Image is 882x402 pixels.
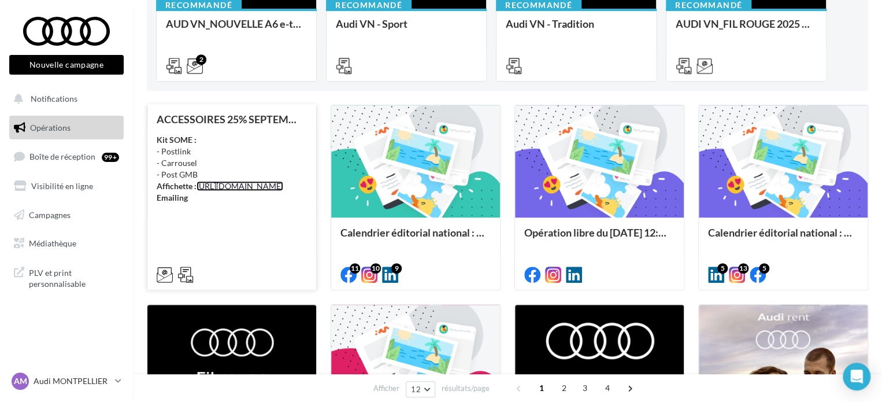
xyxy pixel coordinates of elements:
div: Calendrier éditorial national : semaine du 25.08 au 31.08 [708,227,858,250]
div: ACCESSOIRES 25% SEPTEMBRE - AUDI SERVICE [157,113,307,125]
a: PLV et print personnalisable [7,260,126,294]
button: Notifications [7,87,121,111]
div: Calendrier éditorial national : du 02.09 au 08.09 [340,227,491,250]
a: Médiathèque [7,231,126,256]
a: [URL][DOMAIN_NAME] [197,181,283,191]
span: AM [14,375,27,387]
a: Boîte de réception99+ [7,144,126,169]
div: 2 [196,54,206,65]
div: AUD VN_NOUVELLE A6 e-tron [166,18,307,41]
div: 5 [759,263,769,274]
div: 99+ [102,153,119,162]
span: 4 [598,379,617,397]
div: Audi VN - Sport [336,18,477,41]
a: Opérations [7,116,126,140]
span: 3 [576,379,594,397]
strong: Kit SOME : [157,135,197,145]
span: Afficher [373,383,399,394]
span: Visibilité en ligne [31,181,93,191]
a: Campagnes [7,203,126,227]
span: Boîte de réception [29,152,95,161]
strong: Emailing [157,193,188,202]
span: Notifications [31,94,77,104]
div: 11 [350,263,360,274]
span: Opérations [30,123,71,132]
div: Opération libre du [DATE] 12:06 [524,227,675,250]
span: résultats/page [442,383,490,394]
div: 13 [738,263,748,274]
span: 1 [532,379,551,397]
button: Nouvelle campagne [9,55,124,75]
span: 12 [411,385,421,394]
span: Campagnes [29,209,71,219]
button: 12 [406,381,435,397]
span: PLV et print personnalisable [29,265,119,290]
p: Audi MONTPELLIER [34,375,110,387]
div: 5 [717,263,728,274]
strong: Affichette : [157,181,197,191]
div: 10 [370,263,381,274]
div: Open Intercom Messenger [843,363,870,390]
div: 9 [391,263,402,274]
a: Visibilité en ligne [7,174,126,198]
div: AUDI VN_FIL ROUGE 2025 - A1, Q2, Q3, Q5 et Q4 e-tron [676,18,817,41]
div: - Postlink - Carrousel - Post GMB [157,134,307,204]
div: Audi VN - Tradition [506,18,647,41]
a: AM Audi MONTPELLIER [9,370,124,392]
span: 2 [555,379,573,397]
span: Médiathèque [29,238,76,248]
